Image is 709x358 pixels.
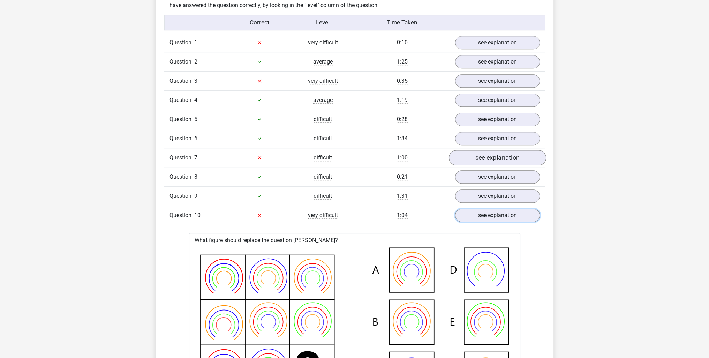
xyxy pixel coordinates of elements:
[455,74,540,88] a: see explanation
[194,58,197,65] span: 2
[314,173,332,180] span: difficult
[169,173,194,181] span: Question
[194,193,197,199] span: 9
[397,116,408,123] span: 0:28
[397,212,408,219] span: 1:04
[228,18,291,27] div: Correct
[314,135,332,142] span: difficult
[169,77,194,85] span: Question
[397,154,408,161] span: 1:00
[169,154,194,162] span: Question
[397,193,408,200] span: 1:31
[455,209,540,222] a: see explanation
[194,173,197,180] span: 8
[313,97,333,104] span: average
[194,135,197,142] span: 6
[169,58,194,66] span: Question
[194,116,197,122] span: 5
[308,39,338,46] span: very difficult
[169,96,194,104] span: Question
[308,77,338,84] span: very difficult
[194,212,201,218] span: 10
[397,173,408,180] span: 0:21
[455,170,540,184] a: see explanation
[455,189,540,203] a: see explanation
[314,193,332,200] span: difficult
[313,58,333,65] span: average
[194,39,197,46] span: 1
[194,154,197,161] span: 7
[455,94,540,107] a: see explanation
[448,150,546,165] a: see explanation
[291,18,355,27] div: Level
[194,97,197,103] span: 4
[397,58,408,65] span: 1:25
[169,211,194,219] span: Question
[455,132,540,145] a: see explanation
[455,36,540,49] a: see explanation
[169,38,194,47] span: Question
[397,135,408,142] span: 1:34
[314,154,332,161] span: difficult
[397,39,408,46] span: 0:10
[397,77,408,84] span: 0:35
[194,77,197,84] span: 3
[455,55,540,68] a: see explanation
[169,192,194,200] span: Question
[169,115,194,124] span: Question
[314,116,332,123] span: difficult
[397,97,408,104] span: 1:19
[169,134,194,143] span: Question
[455,113,540,126] a: see explanation
[354,18,450,27] div: Time Taken
[308,212,338,219] span: very difficult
